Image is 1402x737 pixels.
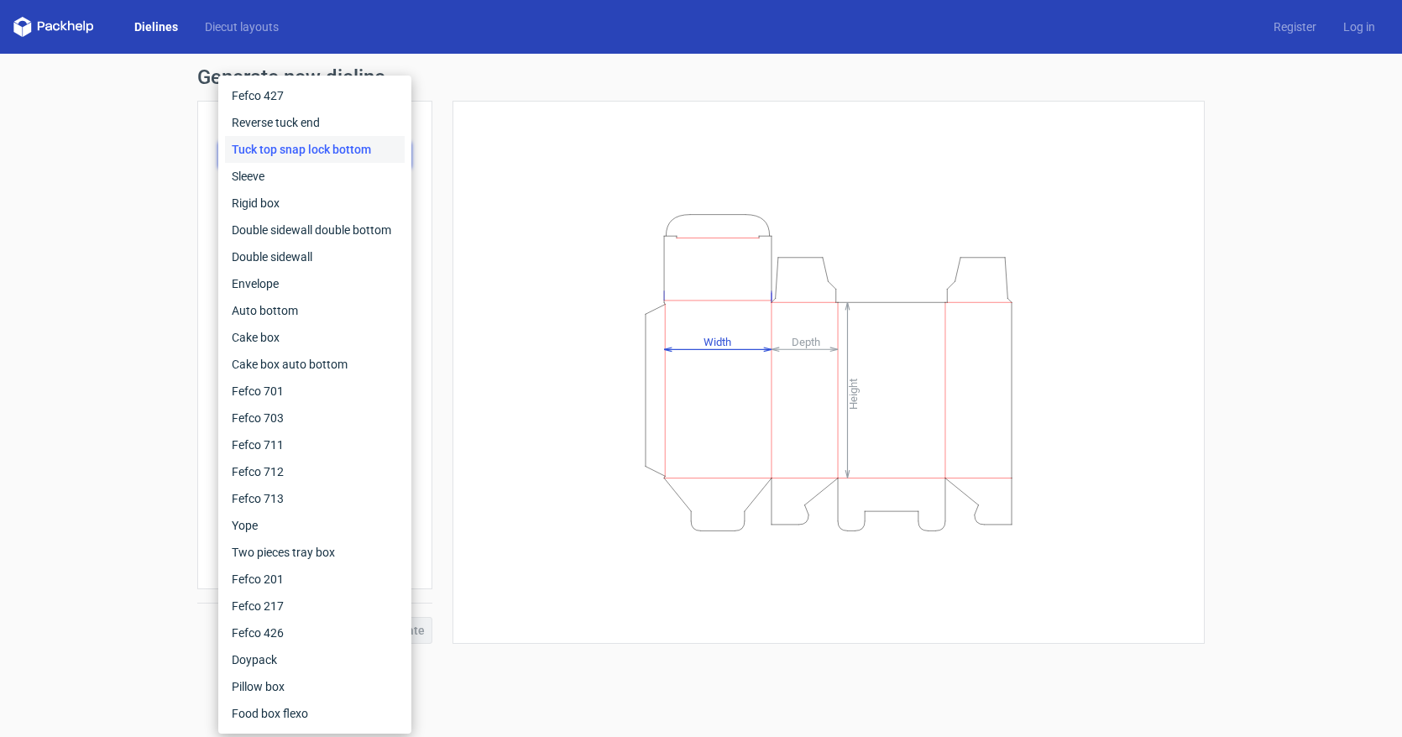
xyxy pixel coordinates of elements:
div: Fefco 713 [225,485,405,512]
div: Fefco 703 [225,405,405,431]
div: Rigid box [225,190,405,217]
tspan: Width [704,335,731,348]
a: Diecut layouts [191,18,292,35]
h1: Generate new dieline [197,67,1205,87]
div: Cake box [225,324,405,351]
div: Doypack [225,646,405,673]
div: Fefco 427 [225,82,405,109]
tspan: Depth [792,335,820,348]
div: Fefco 701 [225,378,405,405]
tspan: Height [847,378,860,409]
div: Two pieces tray box [225,539,405,566]
a: Log in [1330,18,1389,35]
div: Auto bottom [225,297,405,324]
div: Double sidewall [225,243,405,270]
div: Pillow box [225,673,405,700]
div: Food box flexo [225,700,405,727]
div: Reverse tuck end [225,109,405,136]
div: Fefco 711 [225,431,405,458]
div: Fefco 426 [225,619,405,646]
div: Cake box auto bottom [225,351,405,378]
div: Fefco 712 [225,458,405,485]
a: Dielines [121,18,191,35]
div: Envelope [225,270,405,297]
div: Sleeve [225,163,405,190]
div: Fefco 217 [225,593,405,619]
a: Register [1260,18,1330,35]
div: Double sidewall double bottom [225,217,405,243]
div: Fefco 201 [225,566,405,593]
div: Tuck top snap lock bottom [225,136,405,163]
div: Yope [225,512,405,539]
